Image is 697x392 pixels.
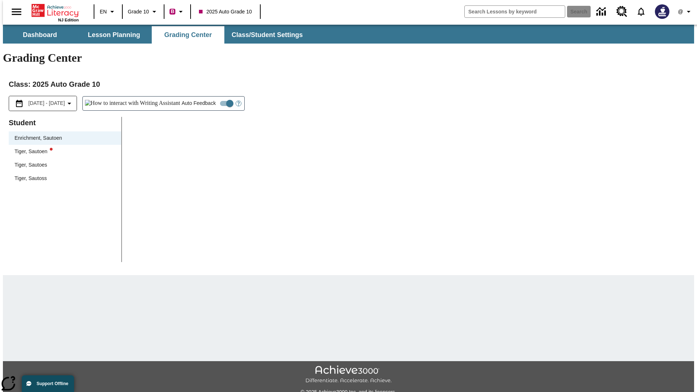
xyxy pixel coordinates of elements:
[22,375,74,392] button: Support Offline
[128,8,149,16] span: Grade 10
[37,381,68,386] span: Support Offline
[651,2,674,21] button: Select a new avatar
[15,175,47,182] div: Tiger, Sautoss
[100,8,107,16] span: EN
[12,99,74,108] button: Select the date range menu item
[125,5,162,18] button: Grade: Grade 10, Select a grade
[4,26,76,44] button: Dashboard
[678,8,683,16] span: @
[3,26,309,44] div: SubNavbar
[9,117,121,128] p: Student
[15,134,62,142] div: Enrichment, Sautoen
[592,2,612,22] a: Data Center
[232,31,303,39] span: Class/Student Settings
[9,78,688,90] h2: Class : 2025 Auto Grade 10
[9,145,121,158] div: Tiger, Sautoenwriting assistant alert
[97,5,120,18] button: Language: EN, Select a language
[164,31,212,39] span: Grading Center
[9,131,121,145] div: Enrichment, Sautoen
[6,1,27,23] button: Open side menu
[78,26,150,44] button: Lesson Planning
[305,366,392,384] img: Achieve3000 Differentiate Accelerate Achieve
[632,2,651,21] a: Notifications
[612,2,632,21] a: Resource Center, Will open in new tab
[655,4,669,19] img: Avatar
[9,172,121,185] div: Tiger, Sautoss
[88,31,140,39] span: Lesson Planning
[182,99,216,107] span: Auto Feedback
[167,5,188,18] button: Boost Class color is violet red. Change class color
[3,51,694,65] h1: Grading Center
[674,5,697,18] button: Profile/Settings
[226,26,309,44] button: Class/Student Settings
[465,6,565,17] input: search field
[65,99,74,108] svg: Collapse Date Range Filter
[23,31,57,39] span: Dashboard
[28,99,65,107] span: [DATE] - [DATE]
[50,148,53,151] svg: writing assistant alert
[9,158,121,172] div: Tiger, Sautoes
[233,97,244,110] button: Open Help for Writing Assistant
[152,26,224,44] button: Grading Center
[199,8,252,16] span: 2025 Auto Grade 10
[15,148,53,155] div: Tiger, Sautoen
[3,25,694,44] div: SubNavbar
[15,161,47,169] div: Tiger, Sautoes
[32,3,79,22] div: Home
[171,7,174,16] span: B
[32,3,79,18] a: Home
[58,18,79,22] span: NJ Edition
[85,100,180,107] img: How to interact with Writing Assistant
